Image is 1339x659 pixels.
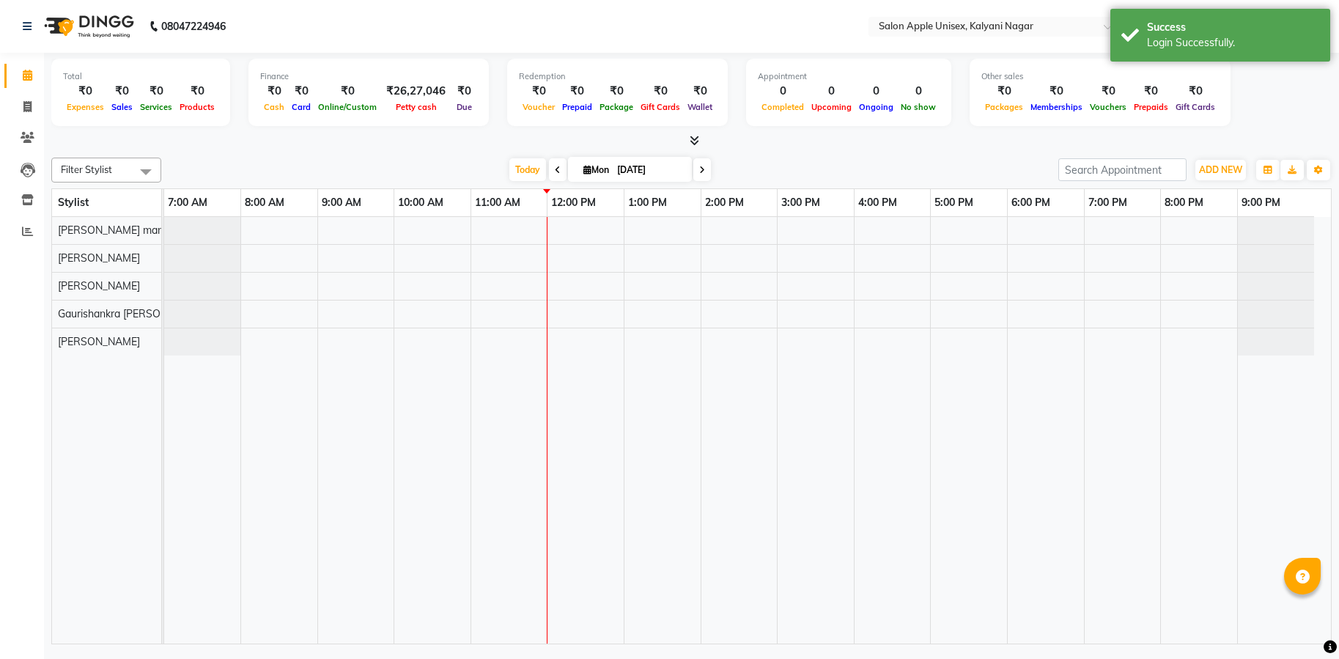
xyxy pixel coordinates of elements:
span: Cash [260,102,288,112]
span: Filter Stylist [61,163,112,175]
span: Ongoing [855,102,897,112]
span: Stylist [58,196,89,209]
span: [PERSON_NAME] [58,251,140,265]
a: 11:00 AM [471,192,524,213]
div: ₹0 [1130,83,1172,100]
span: Today [509,158,546,181]
a: 5:00 PM [931,192,977,213]
div: ₹26,27,046 [380,83,451,100]
div: 0 [808,83,855,100]
span: Mon [580,164,613,175]
a: 1:00 PM [624,192,671,213]
div: ₹0 [288,83,314,100]
div: ₹0 [136,83,176,100]
a: 10:00 AM [394,192,447,213]
div: Other sales [981,70,1219,83]
div: Appointment [758,70,940,83]
span: Prepaid [558,102,596,112]
a: 3:00 PM [778,192,824,213]
div: ₹0 [981,83,1027,100]
div: ₹0 [451,83,477,100]
a: 8:00 PM [1161,192,1207,213]
span: [PERSON_NAME] [58,279,140,292]
span: Petty cash [392,102,440,112]
span: Gift Cards [637,102,684,112]
span: Products [176,102,218,112]
span: Prepaids [1130,102,1172,112]
a: 6:00 PM [1008,192,1054,213]
span: Sales [108,102,136,112]
span: Due [453,102,476,112]
a: 4:00 PM [855,192,901,213]
a: 12:00 PM [547,192,600,213]
div: ₹0 [63,83,108,100]
a: 2:00 PM [701,192,748,213]
div: ₹0 [596,83,637,100]
a: 9:00 AM [318,192,365,213]
span: Expenses [63,102,108,112]
div: ₹0 [108,83,136,100]
div: Total [63,70,218,83]
button: ADD NEW [1195,160,1246,180]
a: 7:00 AM [164,192,211,213]
span: Packages [981,102,1027,112]
span: [PERSON_NAME] manager [58,224,185,237]
div: ₹0 [558,83,596,100]
span: No show [897,102,940,112]
div: 0 [855,83,897,100]
span: ADD NEW [1199,164,1242,175]
span: Vouchers [1086,102,1130,112]
span: Gaurishankra [PERSON_NAME] [58,307,205,320]
div: ₹0 [519,83,558,100]
img: logo [37,6,138,47]
div: ₹0 [637,83,684,100]
span: Services [136,102,176,112]
span: Memberships [1027,102,1086,112]
div: ₹0 [1027,83,1086,100]
span: Upcoming [808,102,855,112]
span: Completed [758,102,808,112]
span: Wallet [684,102,716,112]
span: Card [288,102,314,112]
b: 08047224946 [161,6,226,47]
div: Success [1147,20,1319,35]
a: 7:00 PM [1085,192,1131,213]
div: ₹0 [684,83,716,100]
span: Package [596,102,637,112]
div: ₹0 [260,83,288,100]
div: Login Successfully. [1147,35,1319,51]
div: ₹0 [176,83,218,100]
input: Search Appointment [1058,158,1187,181]
a: 8:00 AM [241,192,288,213]
span: Voucher [519,102,558,112]
div: ₹0 [1086,83,1130,100]
span: [PERSON_NAME] [58,335,140,348]
a: 9:00 PM [1238,192,1284,213]
div: 0 [758,83,808,100]
div: 0 [897,83,940,100]
input: 2025-09-01 [613,159,686,181]
div: ₹0 [314,83,380,100]
div: Redemption [519,70,716,83]
span: Online/Custom [314,102,380,112]
div: Finance [260,70,477,83]
span: Gift Cards [1172,102,1219,112]
div: ₹0 [1172,83,1219,100]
